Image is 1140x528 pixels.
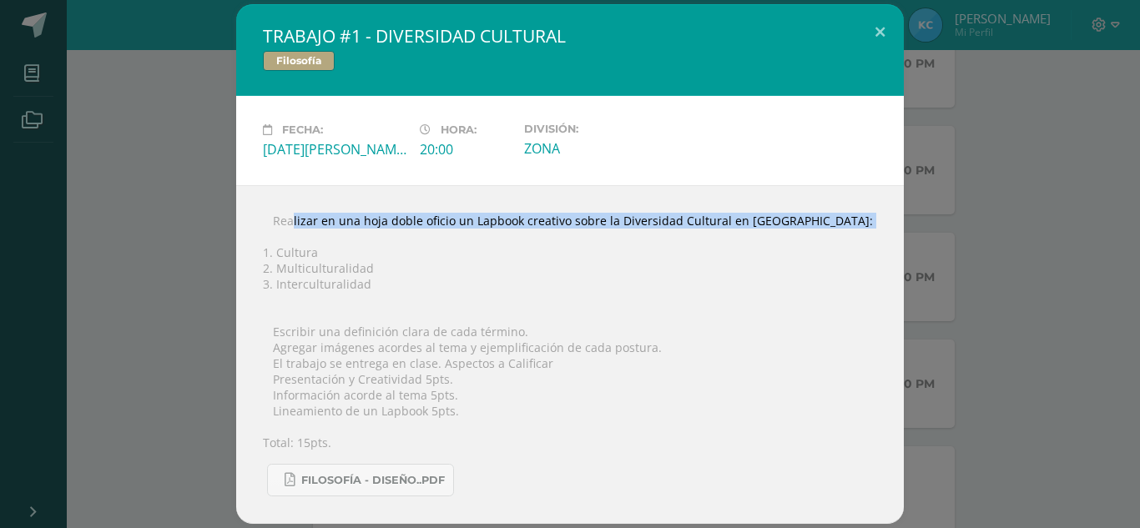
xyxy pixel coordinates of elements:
[263,24,877,48] h2: TRABAJO #1 - DIVERSIDAD CULTURAL
[263,51,335,71] span: Filosofía
[524,123,668,135] label: División:
[441,123,477,136] span: Hora:
[301,474,445,487] span: FILOSOFÍA - DISEÑO..pdf
[236,185,904,524] div:  Realizar en una hoja doble oficio un Lapbook creativo sobre la Diversidad Cultural en [GEOGRAPH...
[856,4,904,61] button: Close (Esc)
[267,464,454,496] a: FILOSOFÍA - DISEÑO..pdf
[263,140,406,158] div: [DATE][PERSON_NAME]
[420,140,511,158] div: 20:00
[524,139,668,158] div: ZONA
[282,123,323,136] span: Fecha:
